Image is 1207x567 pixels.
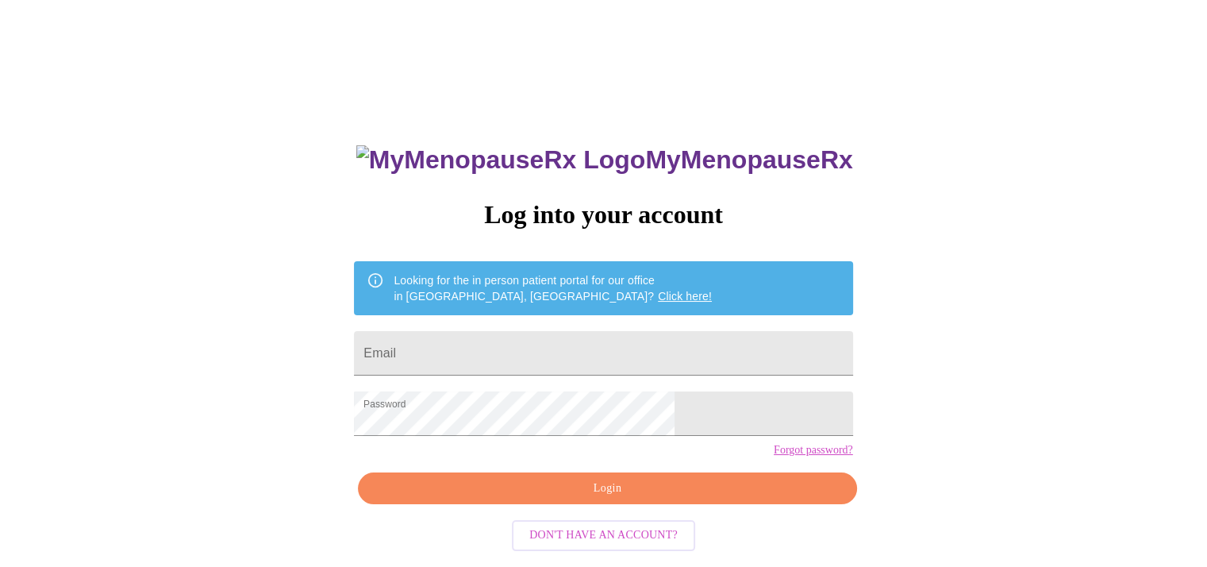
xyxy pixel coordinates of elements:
button: Don't have an account? [512,520,695,551]
span: Login [376,479,838,499]
button: Login [358,472,856,505]
h3: Log into your account [354,200,852,229]
span: Don't have an account? [529,526,678,546]
a: Forgot password? [774,444,853,457]
div: Looking for the in person patient portal for our office in [GEOGRAPHIC_DATA], [GEOGRAPHIC_DATA]? [394,266,712,310]
h3: MyMenopauseRx [356,145,853,175]
a: Don't have an account? [508,527,699,541]
a: Click here! [658,290,712,303]
img: MyMenopauseRx Logo [356,145,645,175]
